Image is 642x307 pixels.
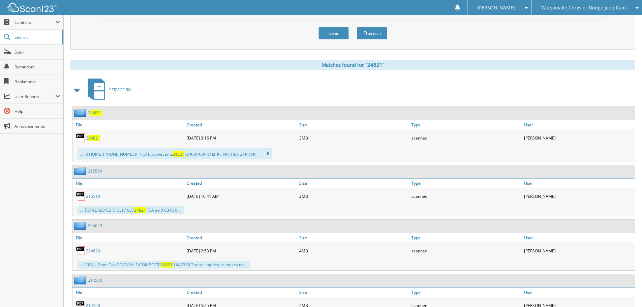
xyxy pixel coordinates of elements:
a: 215519 [86,193,100,199]
span: User Reports [14,94,55,99]
div: 3MB [298,131,410,145]
a: Type [410,288,522,297]
a: Size [298,233,410,242]
a: 224821 [86,135,100,141]
span: Cabinets [14,20,55,25]
a: 224629 [86,248,100,254]
img: folder2.png [74,276,88,284]
div: ...: B HOME: [PHONE_NUMBER] NOTE sunvecan 2 KR KKK KKK RR LF KE KKK HEK LR RR KK... [78,148,272,159]
img: PDF.png [76,246,86,256]
div: scanned [410,244,522,257]
a: File [72,233,185,242]
a: User [522,288,635,297]
iframe: Chat Widget [608,275,642,307]
button: Search [357,27,387,39]
a: Size [298,120,410,129]
img: PDF.png [76,133,86,143]
div: ... 2024 | State Tax COST/SALE/COMP TOT: 0 442380 The selling dealer makes no ... [78,261,250,269]
span: [PERSON_NAME] [477,6,515,10]
span: 24821 [88,135,100,141]
a: Created [185,120,298,129]
a: 224821 [88,110,102,116]
img: scan123-logo-white.svg [7,3,57,12]
a: Created [185,233,298,242]
span: Scan [14,49,60,55]
span: Watsonville Chrysler Dodge Jeep Ram [541,6,626,10]
div: [DATE] 2:53 PM [185,244,298,257]
a: Size [298,179,410,188]
a: Created [185,179,298,188]
img: folder2.png [74,167,88,175]
div: [PERSON_NAME] [522,244,635,257]
a: User [522,179,635,188]
a: Created [185,288,298,297]
a: User [522,120,635,129]
span: 24821 [173,151,184,157]
div: 2MB [298,189,410,203]
span: Announcements [14,123,60,129]
span: 24821 [134,207,146,213]
span: SERVICE RO [109,87,131,93]
button: Clear [318,27,349,39]
div: scanned [410,131,522,145]
a: File [72,288,185,297]
div: [DATE] 3:16 PM [185,131,298,145]
a: Size [298,288,410,297]
img: folder2.png [74,221,88,230]
a: 215519 [88,168,102,174]
a: User [522,233,635,242]
a: SERVICE RO [84,76,131,103]
div: scanned [410,189,522,203]
a: Type [410,179,522,188]
a: 224629 [88,223,102,228]
div: ... TOTAL 420 C215 CL17 937 TOA ae 0 C346 0 ... [78,206,184,214]
div: Matches found for "24821" [70,60,635,70]
span: 24821 [161,262,173,268]
img: PDF.png [76,191,86,201]
span: Help [14,109,60,114]
div: 4MB [298,244,410,257]
a: File [72,120,185,129]
span: 24821 [90,110,102,116]
a: File [72,179,185,188]
img: folder2.png [74,109,88,117]
div: [DATE] 10:41 AM [185,189,298,203]
span: Reminders [14,64,60,70]
a: 214500 [88,277,102,283]
span: Bookmarks [14,79,60,85]
span: Search [14,34,59,40]
div: [PERSON_NAME] [522,131,635,145]
a: Type [410,120,522,129]
div: [PERSON_NAME] [522,189,635,203]
a: Type [410,233,522,242]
